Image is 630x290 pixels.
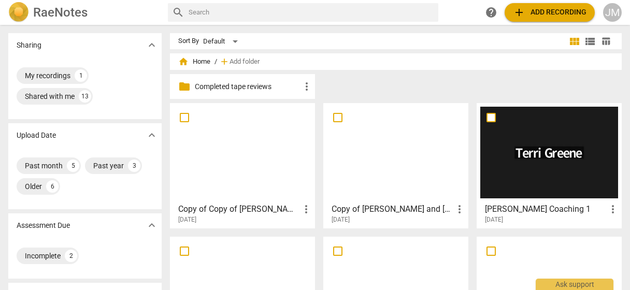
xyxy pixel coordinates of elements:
h3: Copy of Jen and Sara [332,203,453,215]
span: expand_more [146,39,158,51]
div: Sort By [178,37,199,45]
a: LogoRaeNotes [8,2,160,23]
div: Default [203,33,241,50]
span: more_vert [453,203,466,215]
span: [DATE] [485,215,503,224]
span: / [214,58,217,66]
div: Shared with me [25,91,75,102]
span: more_vert [300,80,313,93]
div: 2 [65,250,77,262]
button: Upload [505,3,595,22]
p: Completed tape reviews [195,81,300,92]
div: Ask support [536,279,613,290]
img: Logo [8,2,29,23]
div: 3 [128,160,140,172]
a: Copy of [PERSON_NAME] and [PERSON_NAME][DATE] [327,107,465,224]
div: Older [25,181,42,192]
button: Show more [144,37,160,53]
a: [PERSON_NAME] Coaching 1[DATE] [480,107,618,224]
a: Help [482,3,500,22]
button: Show more [144,127,160,143]
div: My recordings [25,70,70,81]
h3: Brooke Coaching 1 [485,203,607,215]
span: Add folder [230,58,260,66]
span: more_vert [607,203,619,215]
span: add [219,56,230,67]
div: Past year [93,161,124,171]
div: Incomplete [25,251,61,261]
span: help [485,6,497,19]
h2: RaeNotes [33,5,88,20]
p: Upload Date [17,130,56,141]
div: Past month [25,161,63,171]
h3: Copy of Copy of Jen and Sara [178,203,300,215]
div: 13 [79,90,91,103]
button: Tile view [567,34,582,49]
input: Search [189,4,434,21]
span: add [513,6,525,19]
a: Copy of Copy of [PERSON_NAME] and [PERSON_NAME][DATE] [174,107,311,224]
span: table_chart [601,36,611,46]
button: Table view [598,34,613,49]
span: Home [178,56,210,67]
span: folder [178,80,191,93]
button: Show more [144,218,160,233]
div: 5 [67,160,79,172]
span: [DATE] [332,215,350,224]
span: home [178,56,189,67]
span: expand_more [146,219,158,231]
p: Sharing [17,40,41,51]
span: search [172,6,184,19]
span: Add recording [513,6,586,19]
span: more_vert [300,203,312,215]
div: 6 [46,180,59,193]
button: List view [582,34,598,49]
button: JM [603,3,622,22]
span: view_list [584,35,596,48]
div: 1 [75,69,87,82]
p: Assessment Due [17,220,70,231]
span: view_module [568,35,581,48]
span: expand_more [146,129,158,141]
span: [DATE] [178,215,196,224]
